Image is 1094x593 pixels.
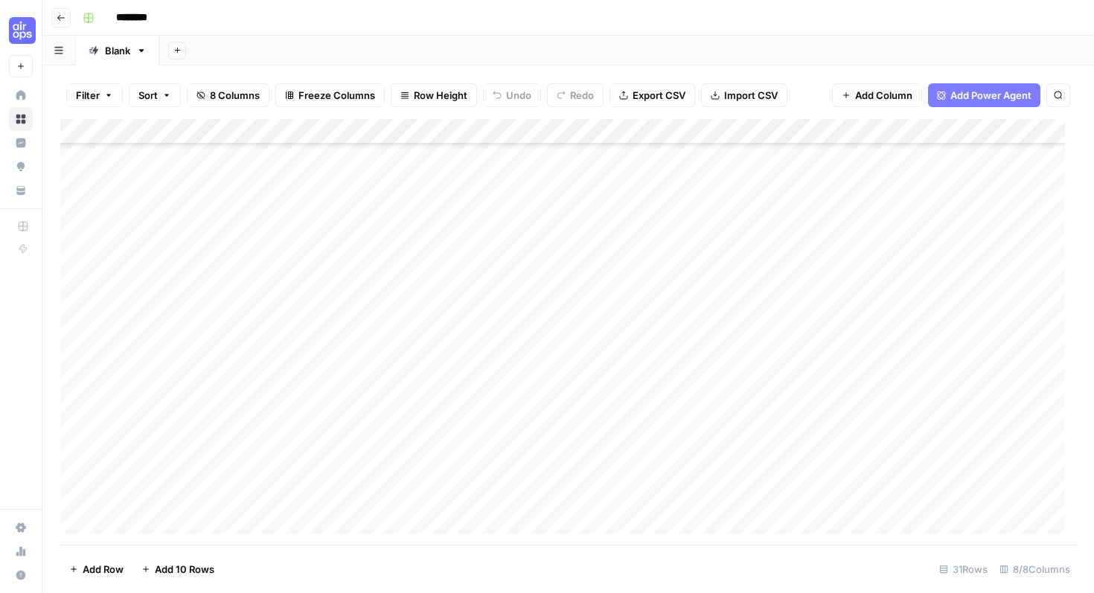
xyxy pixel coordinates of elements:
button: Help + Support [9,563,33,587]
div: 31 Rows [933,557,994,581]
a: Usage [9,539,33,563]
a: Home [9,83,33,107]
button: Sort [129,83,181,107]
span: Sort [138,88,158,103]
span: Freeze Columns [298,88,375,103]
button: Add 10 Rows [132,557,223,581]
span: Undo [506,88,531,103]
button: Filter [66,83,123,107]
button: Freeze Columns [275,83,385,107]
button: 8 Columns [187,83,269,107]
div: 8/8 Columns [994,557,1076,581]
button: Add Row [60,557,132,581]
button: Add Power Agent [928,83,1040,107]
span: Redo [570,88,594,103]
a: Insights [9,131,33,155]
span: Add Power Agent [950,88,1031,103]
span: 8 Columns [210,88,260,103]
span: Export CSV [633,88,685,103]
span: Add 10 Rows [155,562,214,577]
div: Blank [105,43,130,58]
span: Add Column [855,88,912,103]
button: Redo [547,83,604,107]
span: Filter [76,88,100,103]
span: Add Row [83,562,124,577]
span: Import CSV [724,88,778,103]
button: Undo [483,83,541,107]
img: September Cohort Logo [9,17,36,44]
a: Settings [9,516,33,539]
button: Export CSV [610,83,695,107]
span: Row Height [414,88,467,103]
button: Workspace: September Cohort [9,12,33,49]
a: Opportunities [9,155,33,179]
button: Add Column [832,83,922,107]
button: Row Height [391,83,477,107]
a: Browse [9,107,33,131]
button: Import CSV [701,83,787,107]
a: Your Data [9,179,33,202]
a: Blank [76,36,159,65]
